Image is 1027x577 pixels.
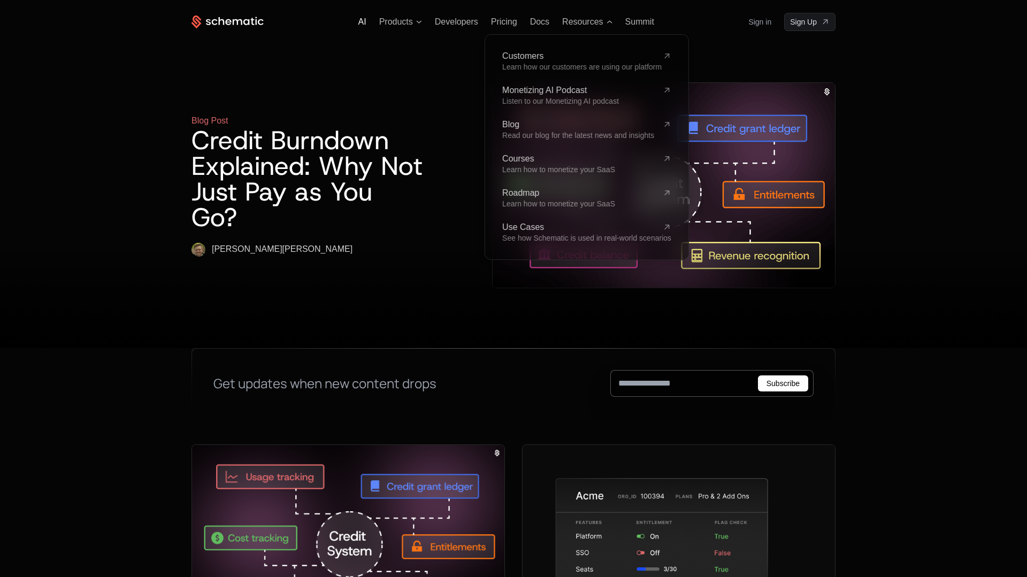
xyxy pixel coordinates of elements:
[502,223,671,242] a: Use CasesSee how Schematic is used in real-world scenarios
[502,131,654,140] span: Read our blog for the latest news and insights
[502,189,671,208] a: RoadmapLearn how to monetize your SaaS
[748,13,771,30] a: Sign in
[502,120,658,129] span: Blog
[502,97,619,105] span: Listen to our Monetizing AI podcast
[502,86,671,105] a: Monetizing AI PodcastListen to our Monetizing AI podcast
[502,52,671,71] a: CustomersLearn how our customers are using our platform
[784,13,836,31] a: [object Object]
[502,223,658,232] span: Use Cases
[502,52,658,60] span: Customers
[502,234,671,242] span: See how Schematic is used in real-world scenarios
[625,17,654,26] a: Summit
[191,114,228,127] div: Blog Post
[435,17,478,26] a: Developers
[191,127,424,230] h1: Credit Burndown Explained: Why Not Just Pay as You Go?
[502,63,662,71] span: Learn how our customers are using our platform
[758,375,808,391] button: Subscribe
[502,120,671,140] a: BlogRead our blog for the latest news and insights
[502,155,658,163] span: Courses
[358,17,366,26] a: AI
[379,17,413,27] span: Products
[213,375,436,392] div: Get updates when new content drops
[790,17,817,27] span: Sign Up
[502,155,671,174] a: CoursesLearn how to monetize your SaaS
[562,17,603,27] span: Resources
[502,86,658,95] span: Monetizing AI Podcast
[491,17,517,26] a: Pricing
[502,199,615,208] span: Learn how to monetize your SaaS
[502,165,615,174] span: Learn how to monetize your SaaS
[530,17,549,26] a: Docs
[191,82,836,288] a: Blog PostCredit Burndown Explained: Why Not Just Pay as You Go?Ryan Echternacht[PERSON_NAME][PERS...
[502,189,658,197] span: Roadmap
